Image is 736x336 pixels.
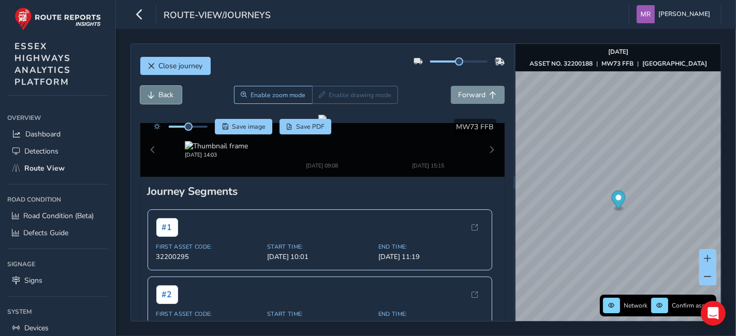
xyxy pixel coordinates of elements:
[378,302,483,311] span: [DATE] 13:16
[23,211,94,221] span: Road Condition (Beta)
[637,5,714,23] button: [PERSON_NAME]
[24,323,49,333] span: Devices
[14,7,101,30] img: rr logo
[251,91,305,99] span: Enable zoom mode
[529,59,593,68] strong: ASSET NO. 32200188
[156,293,261,300] span: First Asset Code:
[159,90,174,100] span: Back
[290,130,354,140] img: Thumbnail frame
[378,235,483,244] span: [DATE] 11:19
[701,301,726,326] div: Open Intercom Messenger
[7,304,108,319] div: System
[14,40,71,88] span: ESSEX HIGHWAYS ANALYTICS PLATFORM
[459,90,486,100] span: Forward
[156,302,261,311] span: 32200043
[267,293,372,300] span: Start Time:
[234,86,312,104] button: Zoom
[7,192,108,207] div: Road Condition
[608,48,628,56] strong: [DATE]
[267,235,372,244] span: [DATE] 10:01
[642,59,707,68] strong: [GEOGRAPHIC_DATA]
[156,235,261,244] span: 32200295
[156,268,178,286] span: # 2
[529,59,707,68] div: | |
[156,225,261,233] span: First Asset Code:
[637,5,655,23] img: diamond-layout
[164,9,271,23] span: route-view/journeys
[140,57,211,75] button: Close journey
[7,160,108,177] a: Route View
[658,5,710,23] span: [PERSON_NAME]
[378,225,483,233] span: End Time:
[396,140,460,148] div: [DATE] 15:15
[24,276,42,285] span: Signs
[24,163,65,173] span: Route View
[279,119,332,134] button: PDF
[24,146,58,156] span: Detections
[215,119,272,134] button: Save
[7,143,108,160] a: Detections
[23,228,68,238] span: Defects Guide
[267,302,372,311] span: [DATE] 13:14
[7,256,108,272] div: Signage
[148,166,497,181] div: Journey Segments
[601,59,634,68] strong: MW73 FFB
[140,86,182,104] button: Back
[378,293,483,300] span: End Time:
[396,130,460,140] img: Thumbnail frame
[7,110,108,126] div: Overview
[185,140,248,148] div: [DATE] 14:03
[156,201,178,219] span: # 1
[672,301,713,310] span: Confirm assets
[290,140,354,148] div: [DATE] 09:08
[457,122,494,132] span: MW73 FFB
[7,272,108,289] a: Signs
[267,225,372,233] span: Start Time:
[624,301,647,310] span: Network
[159,61,203,71] span: Close journey
[451,86,505,104] button: Forward
[185,130,248,140] img: Thumbnail frame
[7,126,108,143] a: Dashboard
[25,129,61,139] span: Dashboard
[232,123,266,131] span: Save image
[612,191,626,212] div: Map marker
[7,207,108,224] a: Road Condition (Beta)
[7,224,108,241] a: Defects Guide
[296,123,325,131] span: Save PDF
